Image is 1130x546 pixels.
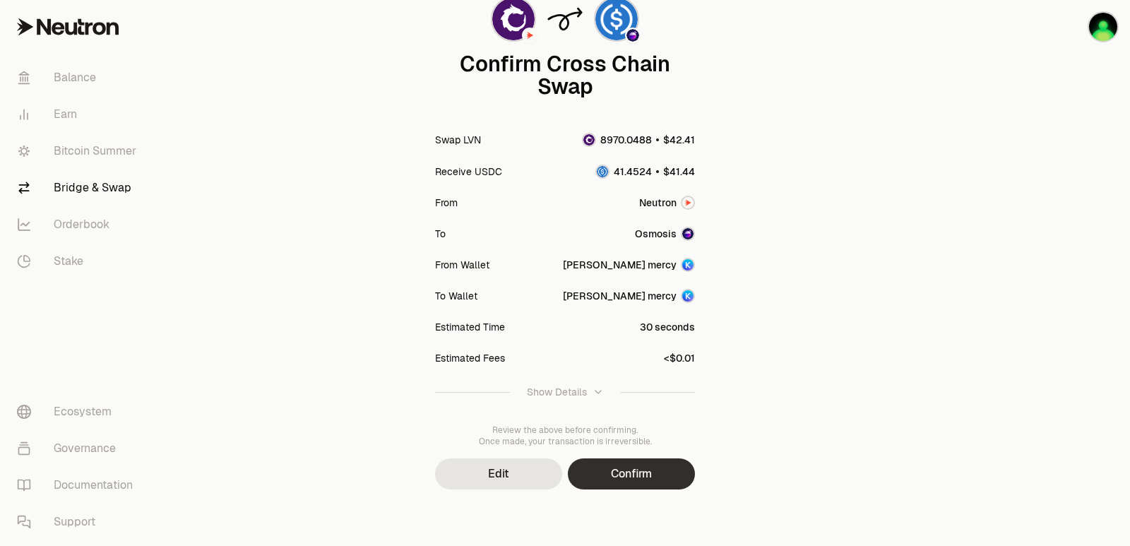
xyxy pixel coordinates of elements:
div: Estimated Fees [435,351,505,365]
span: Neutron [639,196,677,210]
a: Support [6,504,153,540]
a: Earn [6,96,153,133]
button: [PERSON_NAME] mercyAccount Image [563,289,695,303]
div: Receive USDC [435,165,502,179]
button: Show Details [435,374,695,410]
div: <$0.01 [664,351,695,365]
a: Ecosystem [6,393,153,430]
a: Documentation [6,467,153,504]
a: Bridge & Swap [6,170,153,206]
div: From [435,196,458,210]
img: Account Image [682,290,694,302]
div: 30 seconds [640,320,695,334]
a: Stake [6,243,153,280]
img: Osmosis Logo [682,228,694,239]
img: Account Image [682,259,694,271]
div: Swap LVN [435,133,481,147]
img: Neutron Logo [682,197,694,208]
a: Governance [6,430,153,467]
a: Orderbook [6,206,153,243]
a: Bitcoin Summer [6,133,153,170]
img: USDC Logo [597,166,608,177]
div: From Wallet [435,258,489,272]
button: [PERSON_NAME] mercyAccount Image [563,258,695,272]
div: Confirm Cross Chain Swap [435,53,695,98]
button: Confirm [568,458,695,489]
div: To Wallet [435,289,477,303]
div: [PERSON_NAME] mercy [563,289,677,303]
img: sandy mercy [1089,13,1117,41]
img: LVN Logo [583,134,595,146]
div: [PERSON_NAME] mercy [563,258,677,272]
div: Review the above before confirming. Once made, your transaction is irreversible. [435,425,695,447]
a: Balance [6,59,153,96]
img: Neutron Logo [523,29,536,42]
button: Edit [435,458,562,489]
img: Osmosis Logo [626,29,639,42]
span: Osmosis [635,227,677,241]
div: Show Details [527,385,587,399]
div: To [435,227,446,241]
div: Estimated Time [435,320,505,334]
